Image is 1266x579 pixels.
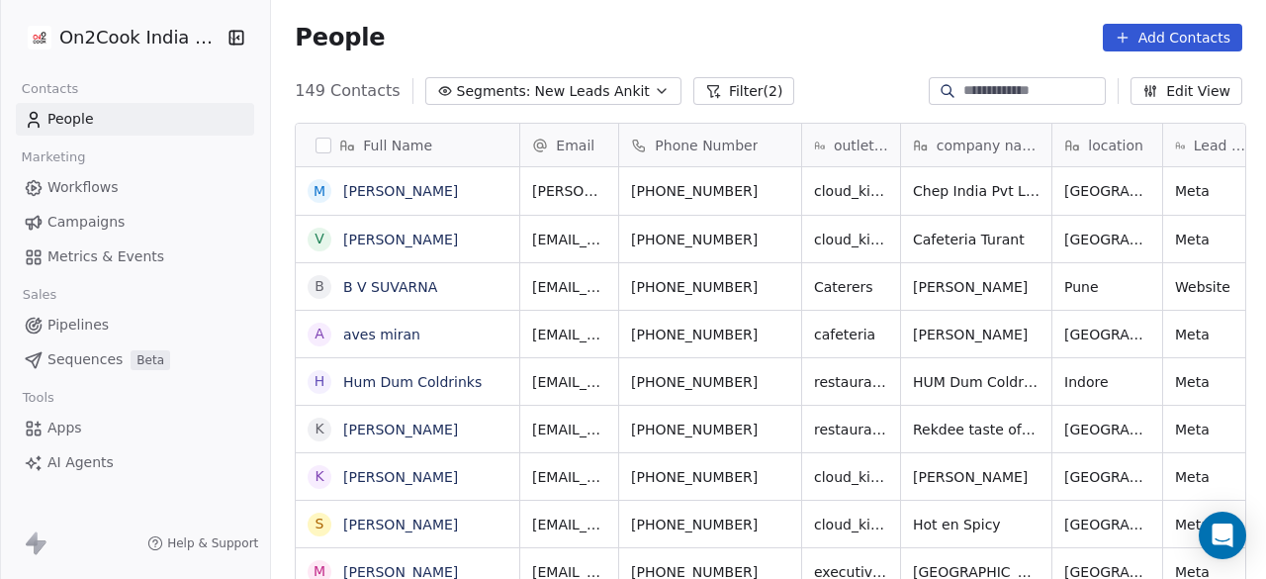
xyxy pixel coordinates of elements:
[1175,467,1249,487] span: Meta
[631,372,789,392] span: [PHONE_NUMBER]
[1064,277,1150,297] span: Pune
[913,515,1040,534] span: Hot en Spicy
[1064,372,1150,392] span: Indore
[631,277,789,297] span: [PHONE_NUMBER]
[316,419,324,439] div: K
[814,181,888,201] span: cloud_kitchen
[16,206,254,239] a: Campaigns
[343,374,482,390] a: Hum Dum Coldrinks
[316,276,325,297] div: B
[131,350,170,370] span: Beta
[520,124,618,166] div: Email
[532,181,606,201] span: [PERSON_NAME][EMAIL_ADDRESS][DOMAIN_NAME]
[1175,420,1249,439] span: Meta
[343,279,437,295] a: B V SUVARNA
[913,372,1040,392] span: HUM Dum Coldrinks
[316,229,325,249] div: V
[913,181,1040,201] span: Chep India Pvt Ltd
[47,349,123,370] span: Sequences
[47,315,109,336] span: Pipelines
[28,26,51,49] img: on2cook%20logo-04%20copy.jpg
[296,124,519,166] div: Full Name
[631,181,789,201] span: [PHONE_NUMBER]
[814,420,888,439] span: restaurants
[631,420,789,439] span: [PHONE_NUMBER]
[16,171,254,204] a: Workflows
[814,230,888,249] span: cloud_kitchen
[535,81,650,102] span: New Leads Ankit
[532,515,606,534] span: [EMAIL_ADDRESS][DOMAIN_NAME]
[814,325,888,344] span: cafeteria
[47,177,119,198] span: Workflows
[532,277,606,297] span: [EMAIL_ADDRESS][DOMAIN_NAME]
[1175,372,1249,392] span: Meta
[655,136,758,155] span: Phone Number
[343,517,458,532] a: [PERSON_NAME]
[1175,325,1249,344] span: Meta
[1064,181,1150,201] span: [GEOGRAPHIC_DATA]
[295,23,385,52] span: People
[14,280,65,310] span: Sales
[1064,325,1150,344] span: [GEOGRAPHIC_DATA]
[16,241,254,273] a: Metrics & Events
[631,325,789,344] span: [PHONE_NUMBER]
[913,277,1040,297] span: [PERSON_NAME]
[16,343,254,376] a: SequencesBeta
[532,467,606,487] span: [EMAIL_ADDRESS][DOMAIN_NAME]
[343,422,458,437] a: [PERSON_NAME]
[1130,77,1242,105] button: Edit View
[343,327,420,342] a: aves miran
[16,103,254,136] a: People
[13,143,94,172] span: Marketing
[901,124,1051,166] div: company name
[814,515,888,534] span: cloud_kitchen
[913,230,1040,249] span: Cafeteria Turant
[913,325,1040,344] span: [PERSON_NAME]
[814,372,888,392] span: restaurants
[631,230,789,249] span: [PHONE_NUMBER]
[1103,24,1242,51] button: Add Contacts
[59,25,223,50] span: On2Cook India Pvt. Ltd.
[532,372,606,392] span: [EMAIL_ADDRESS][DOMAIN_NAME]
[343,183,458,199] a: [PERSON_NAME]
[532,325,606,344] span: [EMAIL_ADDRESS][DOMAIN_NAME]
[1064,467,1150,487] span: [GEOGRAPHIC_DATA]
[814,277,888,297] span: Caterers
[16,446,254,479] a: AI Agents
[937,136,1040,155] span: company name
[315,371,325,392] div: H
[47,246,164,267] span: Metrics & Events
[1064,230,1150,249] span: [GEOGRAPHIC_DATA]
[631,467,789,487] span: [PHONE_NUMBER]
[47,109,94,130] span: People
[532,230,606,249] span: [EMAIL_ADDRESS][DOMAIN_NAME]
[16,309,254,341] a: Pipelines
[147,535,258,551] a: Help & Support
[532,420,606,439] span: [EMAIL_ADDRESS][DOMAIN_NAME]
[1175,277,1249,297] span: Website
[556,136,594,155] span: Email
[693,77,795,105] button: Filter(2)
[1088,136,1143,155] span: location
[619,124,801,166] div: Phone Number
[834,136,888,155] span: outlet type
[14,383,62,413] span: Tools
[1199,512,1246,559] div: Open Intercom Messenger
[814,467,888,487] span: cloud_kitchen
[47,452,114,473] span: AI Agents
[913,467,1040,487] span: [PERSON_NAME]
[631,515,789,534] span: [PHONE_NUMBER]
[1052,124,1162,166] div: location
[1194,136,1250,155] span: Lead Source
[316,324,325,344] div: a
[47,418,82,438] span: Apps
[47,212,125,233] span: Campaigns
[363,136,432,155] span: Full Name
[167,535,258,551] span: Help & Support
[1064,515,1150,534] span: [GEOGRAPHIC_DATA]
[16,412,254,444] a: Apps
[316,466,324,487] div: K
[314,181,325,202] div: M
[295,79,400,103] span: 149 Contacts
[13,74,87,104] span: Contacts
